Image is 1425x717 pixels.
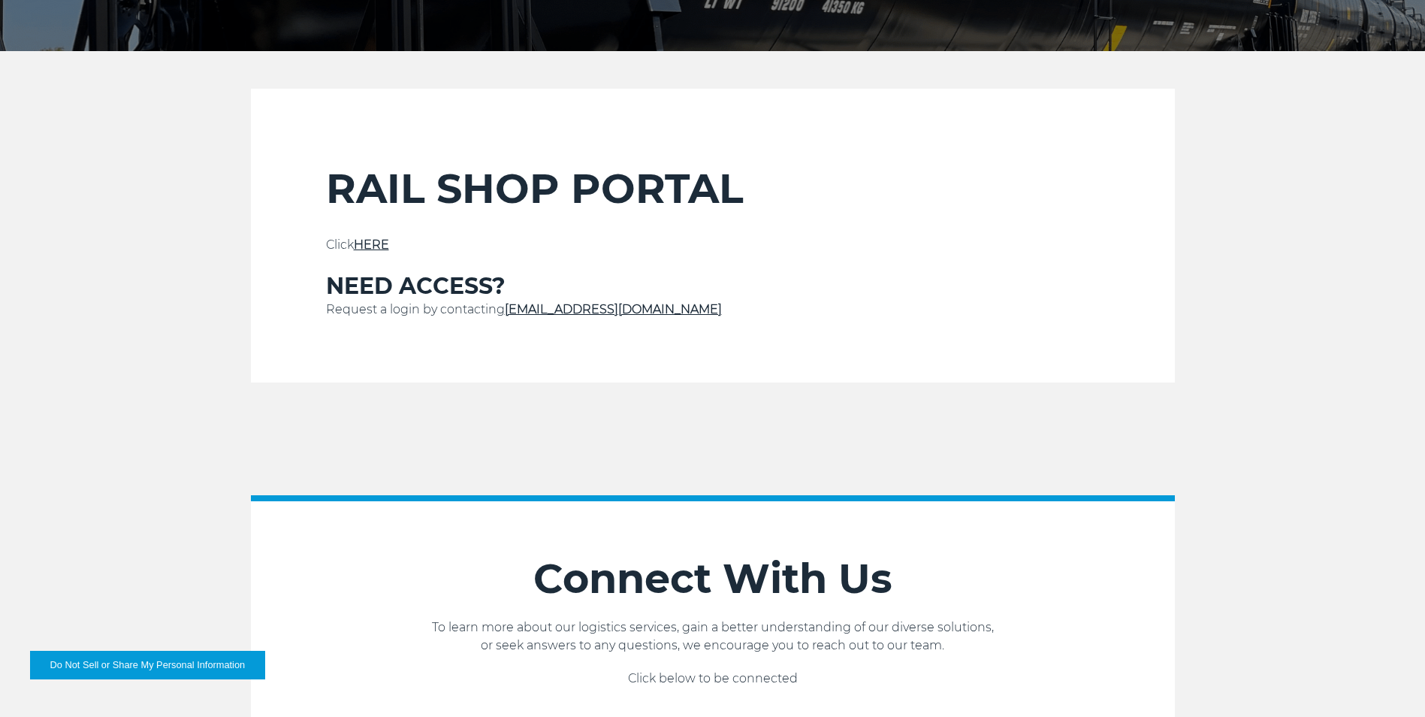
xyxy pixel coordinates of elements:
p: Click below to be connected [251,670,1175,688]
h3: NEED ACCESS? [326,272,1100,301]
p: Request a login by contacting [326,301,1100,319]
p: Click [326,236,1100,254]
a: [EMAIL_ADDRESS][DOMAIN_NAME] [505,302,722,316]
a: HERE [354,237,389,252]
h2: Connect With Us [251,554,1175,604]
h2: RAIL SHOP PORTAL [326,164,1100,213]
button: Do Not Sell or Share My Personal Information [30,651,265,679]
p: To learn more about our logistics services, gain a better understanding of our diverse solutions,... [251,619,1175,655]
